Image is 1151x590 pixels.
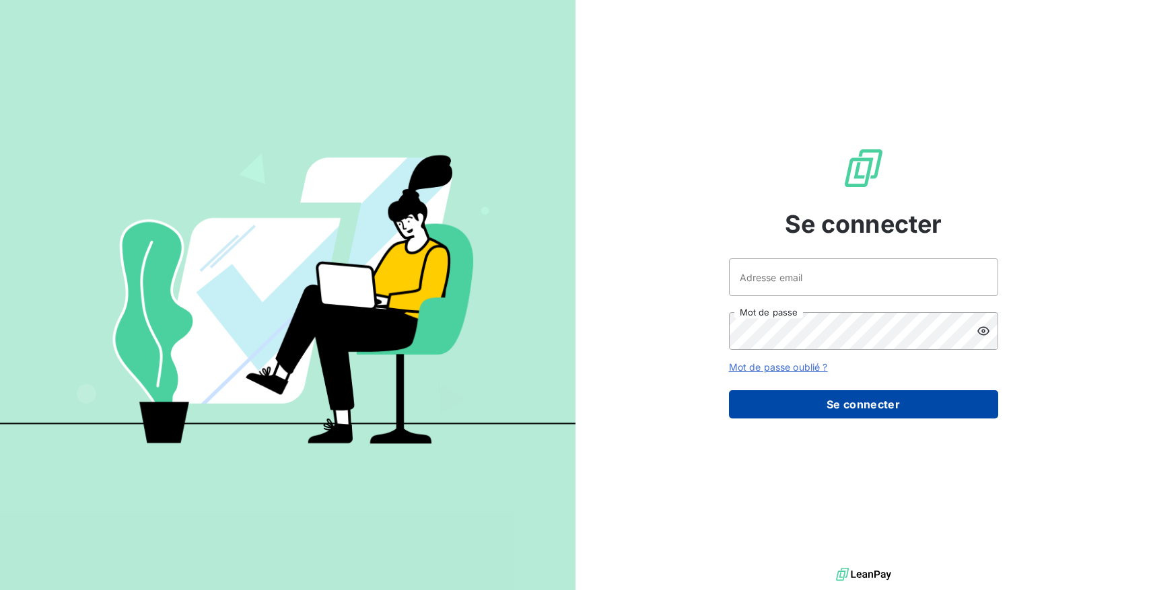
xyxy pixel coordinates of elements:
[842,147,885,190] img: Logo LeanPay
[729,258,998,296] input: placeholder
[836,564,891,585] img: logo
[729,361,828,373] a: Mot de passe oublié ?
[785,206,942,242] span: Se connecter
[729,390,998,418] button: Se connecter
